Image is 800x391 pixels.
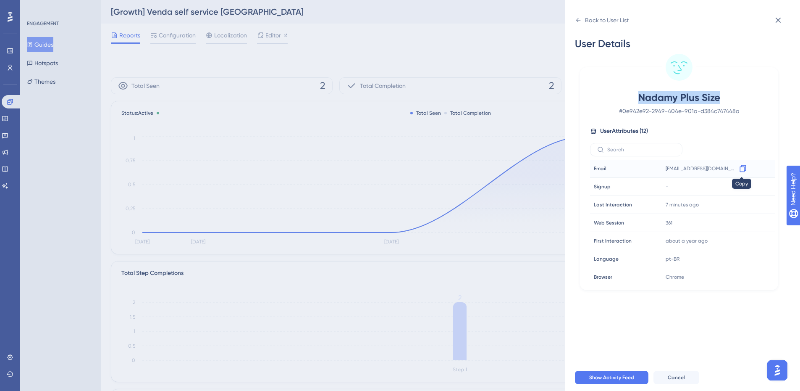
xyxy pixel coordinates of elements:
span: Browser [594,274,612,280]
span: pt-BR [666,256,679,262]
span: Signup [594,183,611,190]
span: Show Activity Feed [589,374,634,381]
span: User Attributes ( 12 ) [600,126,648,136]
span: [EMAIL_ADDRESS][DOMAIN_NAME] [666,165,736,172]
span: First Interaction [594,238,632,244]
span: - [666,183,668,190]
time: 7 minutes ago [666,202,699,208]
span: Need Help? [20,2,52,12]
span: Last Interaction [594,201,632,208]
span: Web Session [594,219,624,226]
span: Language [594,256,619,262]
iframe: UserGuiding AI Assistant Launcher [765,358,790,383]
button: Show Activity Feed [575,371,648,384]
div: Back to User List [585,15,629,25]
span: 361 [666,219,672,226]
span: Email [594,165,606,172]
time: about a year ago [666,238,708,244]
button: Cancel [653,371,699,384]
span: # 0e942e92-2949-404e-901a-d384c747448a [605,106,753,116]
div: User Details [575,37,783,50]
input: Search [607,147,675,153]
span: Chrome [666,274,684,280]
span: Cancel [668,374,685,381]
span: Nadamy Plus Size [605,91,753,104]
